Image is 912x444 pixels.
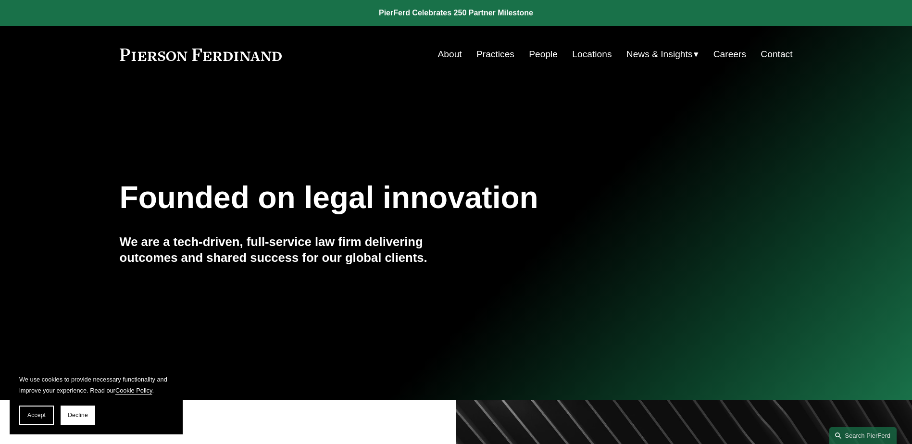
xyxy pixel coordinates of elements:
[713,45,746,63] a: Careers
[476,45,514,63] a: Practices
[10,364,183,434] section: Cookie banner
[68,412,88,419] span: Decline
[19,406,54,425] button: Accept
[19,374,173,396] p: We use cookies to provide necessary functionality and improve your experience. Read our .
[61,406,95,425] button: Decline
[761,45,792,63] a: Contact
[626,45,699,63] a: folder dropdown
[120,234,456,265] h4: We are a tech-driven, full-service law firm delivering outcomes and shared success for our global...
[626,46,693,63] span: News & Insights
[438,45,462,63] a: About
[529,45,558,63] a: People
[829,427,897,444] a: Search this site
[120,180,681,215] h1: Founded on legal innovation
[115,387,152,394] a: Cookie Policy
[27,412,46,419] span: Accept
[572,45,612,63] a: Locations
